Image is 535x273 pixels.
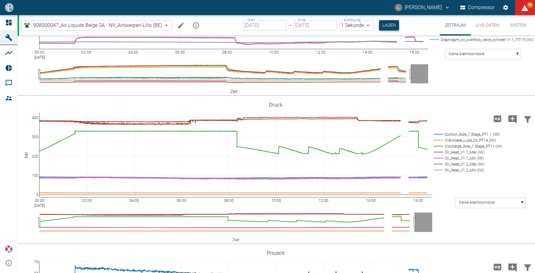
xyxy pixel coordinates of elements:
label: Start [247,17,255,23]
button: Daten filtern [520,111,535,127]
p: – [288,22,291,29]
label: Ende [298,17,306,23]
button: Zeitraum [440,15,471,35]
button: Compressor [459,2,496,13]
span: 908000047_Air Liquide Belge SA - NV_Antwerpen-Lillo (BE) [33,22,162,29]
span: Hohe Auflösung [490,115,505,121]
text: Keine Alarmkorridore [449,52,484,56]
button: luca.corigliano@neuman-esser.com [394,2,451,13]
button: System [504,15,532,35]
label: Auflösung [344,17,361,23]
div: L [395,4,402,11]
button: Laden [379,20,399,30]
div: 1 Sekunde [339,20,374,30]
img: Xplore Logo [5,245,13,253]
text: Keine Alarmkorridore [459,200,495,205]
span: Hohe Auflösung [490,264,505,270]
button: Live-Daten [471,15,504,35]
input: DD.MM.YYYY [293,20,337,30]
span: 93 [527,2,533,8]
button: Einstellungen [500,2,511,13]
input: DD.MM.YYYY [243,20,286,30]
button: Machine bearbeiten [175,19,187,32]
img: logo [4,3,14,12]
a: 908000047_Air Liquide Belge SA - NV_Antwerpen-Lillo (BE) [23,22,162,29]
button: mission info [190,19,202,32]
button: Kommentar hinzufügen [505,111,520,127]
